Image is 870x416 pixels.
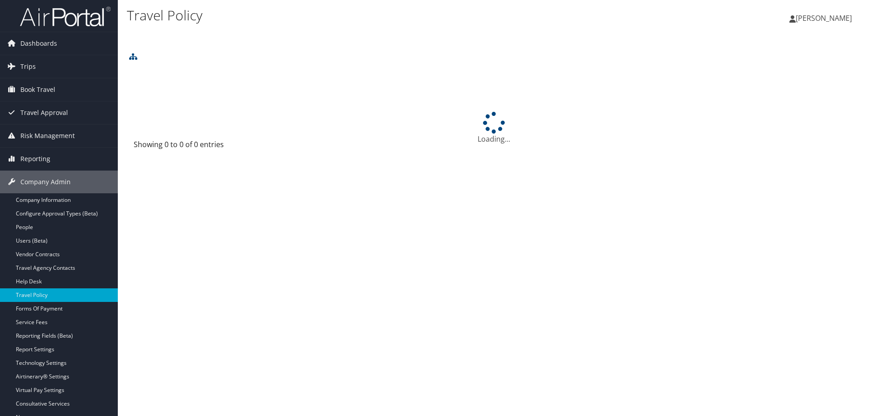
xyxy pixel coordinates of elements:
[20,101,68,124] span: Travel Approval
[20,78,55,101] span: Book Travel
[127,112,861,144] div: Loading...
[20,6,111,27] img: airportal-logo.png
[134,139,304,154] div: Showing 0 to 0 of 0 entries
[20,32,57,55] span: Dashboards
[20,124,75,147] span: Risk Management
[789,5,861,32] a: [PERSON_NAME]
[796,13,852,23] span: [PERSON_NAME]
[127,6,616,25] h1: Travel Policy
[20,148,50,170] span: Reporting
[20,171,71,193] span: Company Admin
[20,55,36,78] span: Trips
